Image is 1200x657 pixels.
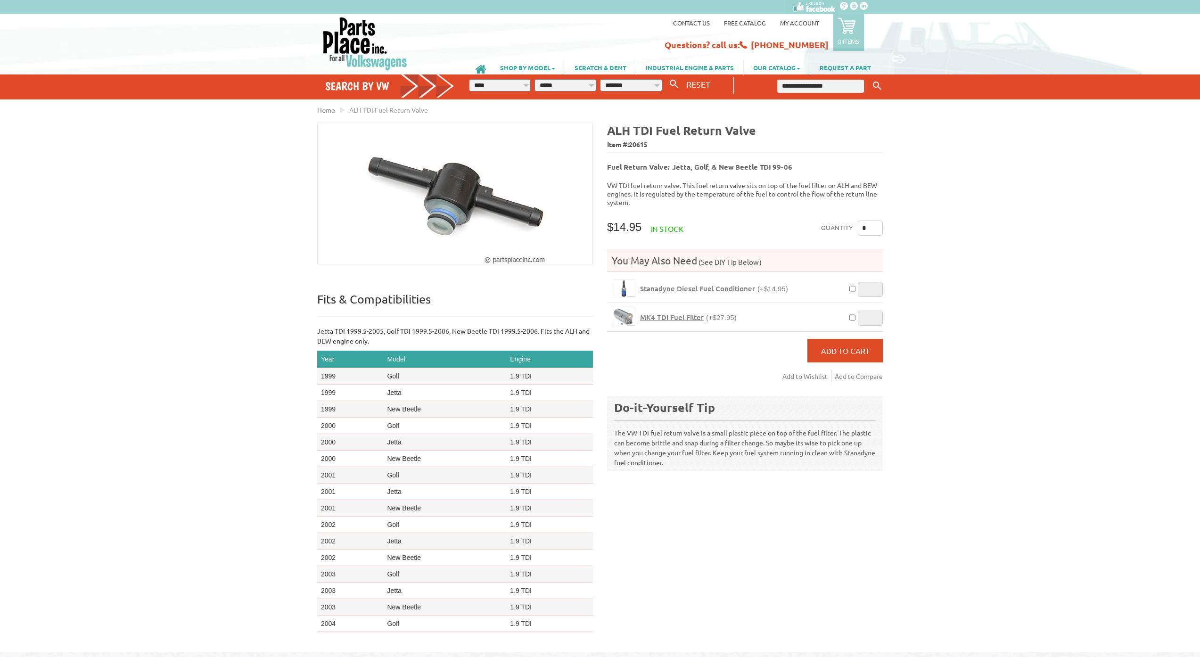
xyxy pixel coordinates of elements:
[636,59,743,75] a: INDUSTRIAL ENGINE & PARTS
[506,385,593,401] td: 1.9 TDI
[317,368,383,385] td: 1999
[506,351,593,368] th: Engine
[640,312,704,322] span: MK4 TDI Fuel Filter
[317,583,383,599] td: 2003
[383,599,506,616] td: New Beetle
[317,500,383,517] td: 2001
[383,451,506,467] td: New Beetle
[383,351,506,368] th: Model
[317,434,383,451] td: 2000
[383,500,506,517] td: New Beetle
[383,434,506,451] td: Jetta
[317,517,383,533] td: 2002
[614,420,876,468] p: The VW TDI fuel return valve is a small plastic piece on top of the fuel filter. The plastic can ...
[349,106,428,114] span: ALH TDI Fuel Return Valve
[317,451,383,467] td: 2000
[317,550,383,566] td: 2002
[317,292,593,317] p: Fits & Compatibilities
[607,138,883,152] span: Item #:
[870,78,884,94] button: Keyword Search
[640,284,788,293] a: Stanadyne Diesel Fuel Conditioner(+$14.95)
[322,16,408,71] img: Parts Place Inc!
[506,418,593,434] td: 1.9 TDI
[640,284,755,293] span: Stanadyne Diesel Fuel Conditioner
[666,77,682,91] button: Search By VW...
[383,566,506,583] td: Golf
[612,308,635,326] img: MK4 TDI Fuel Filter
[686,79,710,89] span: RESET
[821,346,870,355] span: Add to Cart
[506,434,593,451] td: 1.9 TDI
[317,566,383,583] td: 2003
[607,254,883,267] h4: You May Also Need
[757,285,788,293] span: (+$14.95)
[383,484,506,500] td: Jetta
[612,279,635,297] img: Stanadyne Diesel Fuel Conditioner
[835,370,883,382] a: Add to Compare
[506,451,593,467] td: 1.9 TDI
[317,599,383,616] td: 2003
[491,59,565,75] a: SHOP BY MODEL
[317,385,383,401] td: 1999
[724,19,766,27] a: Free Catalog
[673,19,710,27] a: Contact us
[317,401,383,418] td: 1999
[506,467,593,484] td: 1.9 TDI
[317,351,383,368] th: Year
[810,59,880,75] a: REQUEST A PART
[607,181,883,206] p: VW TDI fuel return valve. This fuel return valve sits on top of the fuel filter on ALH and BEW en...
[317,632,383,649] td: 2004
[838,37,859,45] p: 0 items
[317,616,383,632] td: 2004
[565,59,636,75] a: SCRATCH & DENT
[821,221,853,236] label: Quantity
[383,616,506,632] td: Golf
[383,401,506,418] td: New Beetle
[506,500,593,517] td: 1.9 TDI
[782,370,831,382] a: Add to Wishlist
[317,533,383,550] td: 2002
[506,566,593,583] td: 1.9 TDI
[682,77,714,91] button: RESET
[651,224,683,233] span: In stock
[317,106,335,114] a: Home
[383,385,506,401] td: Jetta
[833,14,864,51] a: 0 items
[383,418,506,434] td: Golf
[506,632,593,649] td: 1.9 TDI
[506,533,593,550] td: 1.9 TDI
[383,533,506,550] td: Jetta
[383,517,506,533] td: Golf
[317,418,383,434] td: 2000
[506,599,593,616] td: 1.9 TDI
[807,339,883,362] button: Add to Cart
[607,123,756,138] b: ALH TDI Fuel Return Valve
[706,313,737,321] span: (+$27.95)
[317,326,593,346] p: Jetta TDI 1999.5-2005, Golf TDI 1999.5-2006, New Beetle TDI 1999.5-2006. Fits the ALH and BEW eng...
[506,368,593,385] td: 1.9 TDI
[506,401,593,418] td: 1.9 TDI
[383,583,506,599] td: Jetta
[365,123,546,264] img: ALH TDI Fuel Return Valve
[317,484,383,500] td: 2001
[383,368,506,385] td: Golf
[317,467,383,484] td: 2001
[506,517,593,533] td: 1.9 TDI
[506,550,593,566] td: 1.9 TDI
[614,400,715,415] b: Do-it-Yourself Tip
[640,313,737,322] a: MK4 TDI Fuel Filter(+$27.95)
[780,19,819,27] a: My Account
[383,632,506,649] td: Jetta
[607,162,792,172] b: Fuel Return Valve: Jetta, Golf, & New Beetle TDI 99-06
[506,583,593,599] td: 1.9 TDI
[506,484,593,500] td: 1.9 TDI
[506,616,593,632] td: 1.9 TDI
[325,79,454,93] h4: Search by VW
[697,257,762,266] span: (See DIY Tip Below)
[383,467,506,484] td: Golf
[607,221,641,233] span: $14.95
[383,550,506,566] td: New Beetle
